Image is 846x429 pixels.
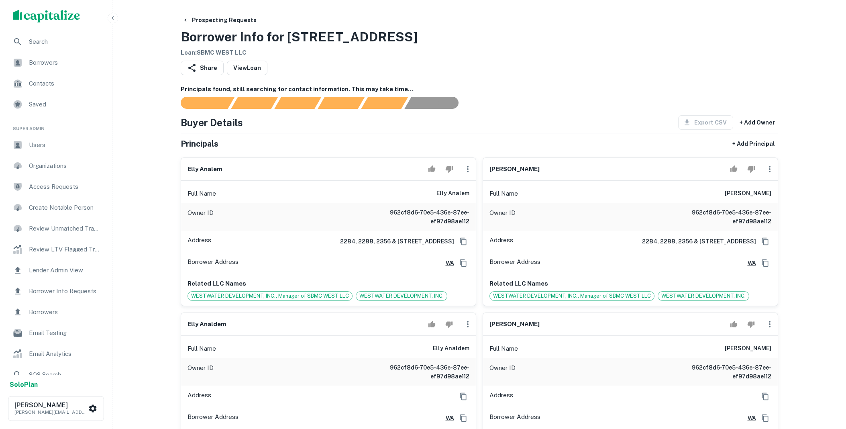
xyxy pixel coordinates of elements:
[6,365,106,384] a: SOS Search
[759,390,771,402] button: Copy Address
[6,177,106,196] a: Access Requests
[727,161,741,177] button: Accept
[457,235,469,247] button: Copy Address
[6,198,106,217] a: Create Notable Person
[729,137,778,151] button: + Add Principal
[29,140,101,150] span: Users
[6,95,106,114] a: Saved
[489,208,516,226] p: Owner ID
[741,414,756,423] h6: WA
[457,257,469,269] button: Copy Address
[227,61,267,75] a: ViewLoan
[489,344,518,353] p: Full Name
[442,161,456,177] button: Reject
[188,363,214,381] p: Owner ID
[457,390,469,402] button: Copy Address
[373,208,469,226] h6: 962cf8d6-70e5-436e-87ee-ef97d98ae112
[6,156,106,176] div: Organizations
[274,97,321,109] div: Documents found, AI parsing details...
[14,402,87,409] h6: [PERSON_NAME]
[29,161,101,171] span: Organizations
[171,97,231,109] div: Sending borrower request to AI...
[29,58,101,67] span: Borrowers
[759,412,771,424] button: Copy Address
[759,235,771,247] button: Copy Address
[457,412,469,424] button: Copy Address
[658,292,749,300] span: WESTWATER DEVELOPMENT, INC.
[6,32,106,51] a: Search
[373,363,469,381] h6: 962cf8d6-70e5-436e-87ee-ef97d98ae112
[405,97,468,109] div: AI fulfillment process complete.
[744,161,758,177] button: Reject
[741,259,756,268] a: WA
[29,328,101,338] span: Email Testing
[489,412,540,424] p: Borrower Address
[29,224,101,233] span: Review Unmatched Transactions
[361,97,408,109] div: Principals found, still searching for contact information. This may take time...
[188,189,216,198] p: Full Name
[636,237,756,246] a: 2284, 2288, 2356 & [STREET_ADDRESS]
[727,316,741,332] button: Accept
[188,257,239,269] p: Borrower Address
[439,259,454,268] h6: WA
[489,189,518,198] p: Full Name
[6,74,106,93] a: Contacts
[806,365,846,403] iframe: Chat Widget
[188,165,222,174] h6: elly analem
[29,182,101,192] span: Access Requests
[6,240,106,259] a: Review LTV Flagged Transactions
[489,320,540,329] h6: [PERSON_NAME]
[489,165,540,174] h6: [PERSON_NAME]
[6,261,106,280] a: Lender Admin View
[6,323,106,343] a: Email Testing
[759,257,771,269] button: Copy Address
[188,320,226,329] h6: elly analdem
[6,53,106,72] a: Borrowers
[489,279,771,288] p: Related LLC Names
[6,302,106,322] a: Borrowers
[489,257,540,269] p: Borrower Address
[181,61,224,75] button: Share
[29,203,101,212] span: Create Notable Person
[181,27,418,47] h3: Borrower Info for [STREET_ADDRESS]
[6,116,106,135] li: Super Admin
[425,316,439,332] button: Accept
[29,100,101,109] span: Saved
[6,135,106,155] div: Users
[181,85,778,94] h6: Principals found, still searching for contact information. This may take time...
[439,414,454,423] a: WA
[181,138,218,150] h5: Principals
[489,390,513,402] p: Address
[10,380,38,390] a: SoloPlan
[6,344,106,364] a: Email Analytics
[14,409,87,416] p: [PERSON_NAME][EMAIL_ADDRESS][DOMAIN_NAME]
[10,381,38,388] strong: Solo Plan
[318,97,365,109] div: Principals found, AI now looking for contact information...
[736,115,778,130] button: + Add Owner
[442,316,456,332] button: Reject
[231,97,278,109] div: Your request is received and processing...
[188,235,211,247] p: Address
[489,363,516,381] p: Owner ID
[334,237,454,246] h6: 2284, 2288, 2356 & [STREET_ADDRESS]
[6,219,106,238] div: Review Unmatched Transactions
[490,292,654,300] span: WESTWATER DEVELOPMENT, INC., Manager of SBMC WEST LLC
[744,316,758,332] button: Reject
[188,292,352,300] span: WESTWATER DEVELOPMENT, INC., Manager of SBMC WEST LLC
[188,412,239,424] p: Borrower Address
[8,396,104,421] button: [PERSON_NAME][PERSON_NAME][EMAIL_ADDRESS][DOMAIN_NAME]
